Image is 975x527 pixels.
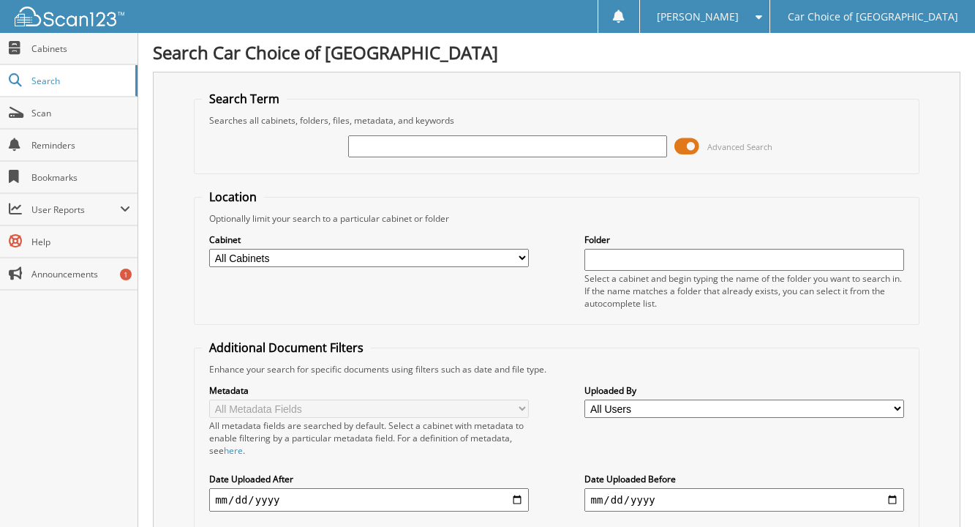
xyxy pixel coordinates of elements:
[31,75,128,87] span: Search
[202,189,264,205] legend: Location
[31,42,130,55] span: Cabinets
[584,473,903,485] label: Date Uploaded Before
[657,12,739,21] span: [PERSON_NAME]
[120,269,132,280] div: 1
[584,233,903,246] label: Folder
[31,171,130,184] span: Bookmarks
[31,203,120,216] span: User Reports
[209,488,528,512] input: start
[31,268,130,280] span: Announcements
[202,340,371,356] legend: Additional Document Filters
[584,488,903,512] input: end
[202,91,287,107] legend: Search Term
[15,7,124,26] img: scan123-logo-white.svg
[31,236,130,248] span: Help
[209,233,528,246] label: Cabinet
[209,384,528,397] label: Metadata
[209,473,528,485] label: Date Uploaded After
[153,40,960,64] h1: Search Car Choice of [GEOGRAPHIC_DATA]
[788,12,958,21] span: Car Choice of [GEOGRAPHIC_DATA]
[584,272,903,310] div: Select a cabinet and begin typing the name of the folder you want to search in. If the name match...
[202,114,911,127] div: Searches all cabinets, folders, files, metadata, and keywords
[224,444,243,457] a: here
[202,212,911,225] div: Optionally limit your search to a particular cabinet or folder
[584,384,903,397] label: Uploaded By
[209,419,528,457] div: All metadata fields are searched by default. Select a cabinet with metadata to enable filtering b...
[31,139,130,152] span: Reminders
[202,363,911,375] div: Enhance your search for specific documents using filters such as date and file type.
[707,141,772,152] span: Advanced Search
[31,107,130,119] span: Scan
